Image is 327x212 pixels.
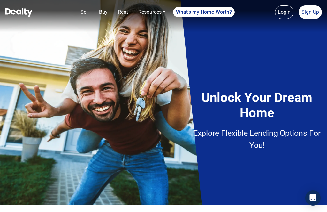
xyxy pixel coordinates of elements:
a: What's my Home Worth? [173,7,235,17]
a: Sell [78,6,91,19]
a: Buy [96,6,110,19]
div: Open Intercom Messenger [305,190,321,206]
a: Resources [136,6,168,19]
img: Dealty - Buy, Sell & Rent Homes [5,8,33,17]
a: Sign Up [299,5,322,19]
a: Rent [115,6,131,19]
a: Login [275,5,293,19]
